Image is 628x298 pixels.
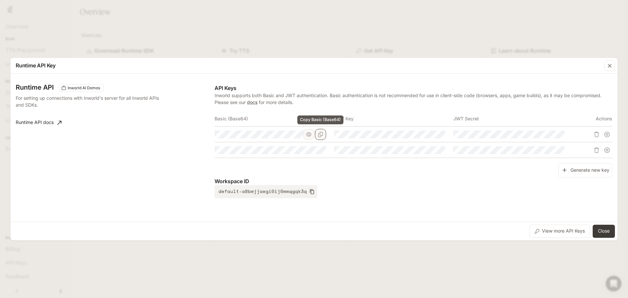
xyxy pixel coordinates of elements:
[593,225,615,238] button: Close
[65,85,103,91] span: Inworld AI Demos
[59,84,104,92] div: These keys will apply to your current workspace only
[13,116,64,129] a: Runtime API docs
[602,129,612,140] button: Suspend API key
[297,115,343,124] div: Copy Basic (Base64)
[16,84,54,91] h3: Runtime API
[334,111,453,127] th: JWT Key
[591,129,602,140] button: Delete API key
[215,92,612,106] p: Inworld supports both Basic and JWT authentication. Basic authentication is not recommended for u...
[602,145,612,155] button: Suspend API key
[591,145,602,155] button: Delete API key
[215,84,612,92] p: API Keys
[16,61,56,69] p: Runtime API Key
[315,129,326,140] button: Copy Basic (Base64)
[215,111,334,127] th: Basic (Base64)
[215,185,317,198] button: default-a8bmjjaegi0ij0mmqgqk3q
[453,111,573,127] th: JWT Secret
[530,225,590,238] button: View more API Keys
[215,177,612,185] p: Workspace ID
[247,99,257,105] a: docs
[16,95,161,108] p: For setting up connections with Inworld's server for all Inworld APIs and SDKs.
[558,163,612,177] button: Generate new key
[572,111,612,127] th: Actions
